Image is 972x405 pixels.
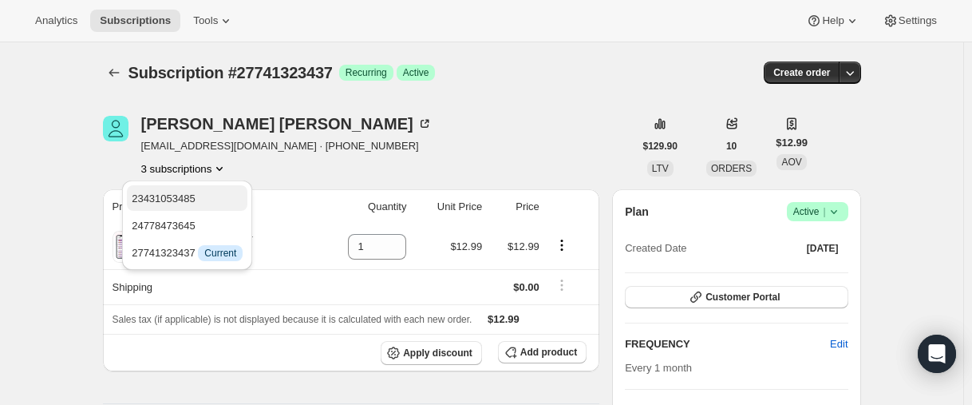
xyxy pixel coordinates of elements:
span: Edit [830,336,848,352]
span: $0.00 [513,281,539,293]
span: Created Date [625,240,686,256]
button: Analytics [26,10,87,32]
span: $12.99 [488,313,520,325]
span: 23431053485 [132,193,196,204]
th: Unit Price [411,189,487,224]
span: | [823,205,825,218]
span: Tools [193,14,218,27]
span: [DATE] [807,242,839,255]
span: Apply discount [403,347,472,359]
button: Apply discount [381,341,482,365]
span: Active [403,66,429,79]
div: [PERSON_NAME] [PERSON_NAME] [141,116,433,132]
button: 24778473645 [127,212,247,238]
span: 27741323437 [132,247,243,259]
span: Active [793,204,842,220]
th: Price [487,189,544,224]
span: Sales tax (if applicable) is not displayed because it is calculated with each new order. [113,314,472,325]
span: Customer Portal [705,291,780,304]
h2: FREQUENCY [625,336,830,352]
button: 10 [717,135,746,157]
span: Help [822,14,844,27]
span: Subscriptions [100,14,171,27]
img: product img [114,231,142,263]
span: $12.99 [508,240,539,252]
button: Subscriptions [103,62,125,84]
span: Recurring [346,66,387,79]
span: Analytics [35,14,77,27]
span: Every 1 month [625,362,692,374]
span: ORDERS [711,163,752,174]
span: 10 [726,140,737,153]
span: 24778473645 [132,220,196,232]
span: Rochelle Perkins [103,116,128,141]
button: 23431053485 [127,185,247,211]
button: Edit [820,332,857,357]
button: Customer Portal [625,286,848,308]
th: Quantity [318,189,412,224]
span: Current [204,247,236,260]
span: $12.99 [450,240,482,252]
span: Subscription #27741323437 [128,64,333,81]
button: Shipping actions [549,276,575,294]
button: Settings [873,10,946,32]
button: 27741323437 InfoCurrent [127,240,247,265]
span: $129.90 [643,140,678,153]
button: $129.90 [634,135,687,157]
button: Add product [498,341,587,363]
button: Create order [764,62,840,84]
span: Create order [773,66,830,79]
button: Tools [184,10,243,32]
span: LTV [652,163,669,174]
button: Help [796,10,869,32]
h2: Plan [625,204,649,220]
span: $12.99 [776,135,808,151]
th: Shipping [103,269,318,304]
button: [DATE] [797,237,848,260]
span: [EMAIL_ADDRESS][DOMAIN_NAME] · [PHONE_NUMBER] [141,138,433,154]
button: Product actions [549,236,575,254]
span: AOV [781,157,801,168]
span: Add product [520,346,577,359]
div: Open Intercom Messenger [918,335,956,373]
button: Subscriptions [90,10,180,32]
button: Product actions [141,161,228,177]
th: Product [103,189,318,224]
span: Settings [899,14,937,27]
